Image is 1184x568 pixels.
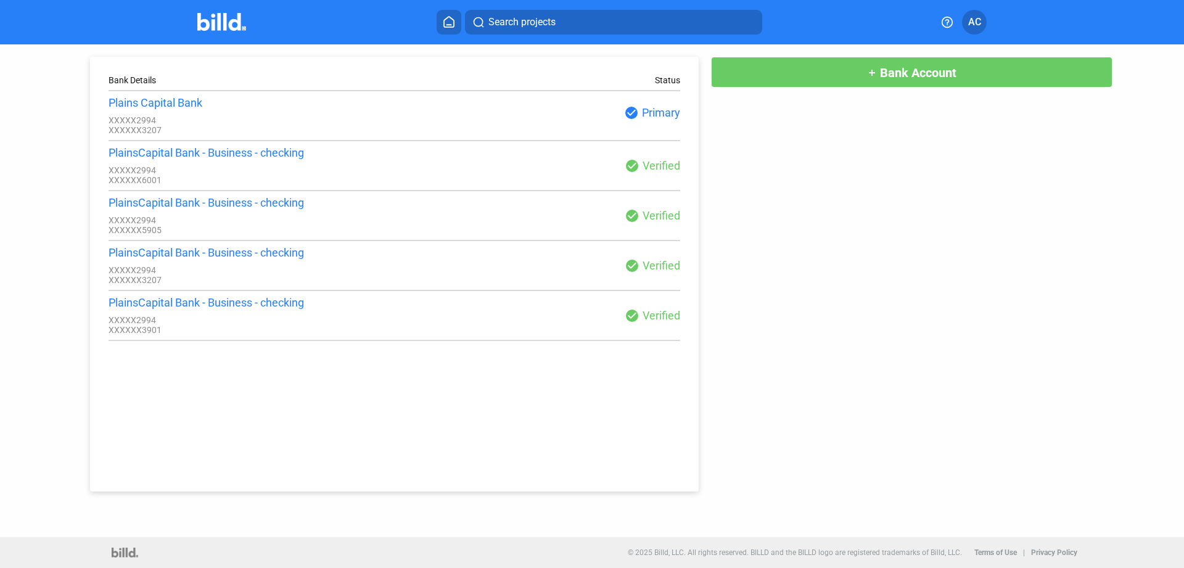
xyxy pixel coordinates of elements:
div: Verified [394,208,680,223]
div: XXXXX2994 [109,165,394,175]
div: Plains Capital Bank [109,96,394,109]
div: XXXXXX6001 [109,175,394,185]
p: © 2025 Billd, LLC. All rights reserved. BILLD and the BILLD logo are registered trademarks of Bil... [628,548,962,557]
b: Terms of Use [974,548,1017,557]
div: XXXXX2994 [109,215,394,225]
div: XXXXXX3901 [109,325,394,335]
div: XXXXXX3207 [109,275,394,285]
div: Bank Details [109,75,394,85]
div: PlainsCapital Bank - Business - checking [109,296,394,309]
mat-icon: add [867,68,877,78]
mat-icon: check_circle [625,158,639,173]
div: XXXXX2994 [109,265,394,275]
img: Billd Company Logo [197,13,246,31]
button: Search projects [465,10,762,35]
b: Privacy Policy [1031,548,1077,557]
div: PlainsCapital Bank - Business - checking [109,196,394,209]
div: XXXXXX5905 [109,225,394,235]
mat-icon: check_circle [625,208,639,223]
button: AC [962,10,987,35]
p: | [1023,548,1025,557]
div: XXXXX2994 [109,115,394,125]
div: Verified [394,258,680,273]
div: PlainsCapital Bank - Business - checking [109,246,394,259]
img: logo [112,548,138,558]
span: AC [968,15,981,30]
div: Primary [394,105,680,120]
div: XXXXX2994 [109,315,394,325]
mat-icon: check_circle [624,105,639,120]
div: Verified [394,158,680,173]
div: Verified [394,308,680,323]
span: Bank Account [880,65,956,80]
span: Search projects [488,15,556,30]
button: Bank Account [711,57,1112,88]
div: PlainsCapital Bank - Business - checking [109,146,394,159]
div: XXXXXX3207 [109,125,394,135]
mat-icon: check_circle [625,308,639,323]
div: Status [655,75,680,85]
mat-icon: check_circle [625,258,639,273]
